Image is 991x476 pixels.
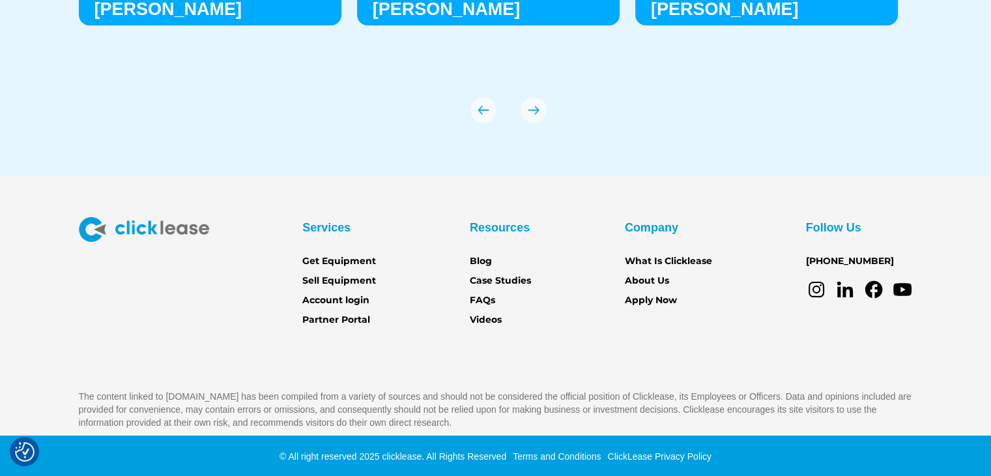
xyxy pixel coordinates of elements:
a: What Is Clicklease [625,254,712,269]
div: Company [625,217,678,238]
a: Account login [302,293,369,308]
a: Case Studies [470,274,531,288]
a: Videos [470,313,502,327]
div: Follow Us [806,217,861,238]
img: arrow Icon [470,97,496,123]
a: FAQs [470,293,495,308]
div: Resources [470,217,530,238]
div: next slide [521,97,547,123]
div: © All right reserved 2025 clicklease. All Rights Reserved [280,450,506,463]
img: arrow Icon [521,97,547,123]
a: ClickLease Privacy Policy [604,451,711,462]
button: Consent Preferences [15,442,35,462]
a: Blog [470,254,492,269]
img: Revisit consent button [15,442,35,462]
a: Partner Portal [302,313,370,327]
a: Apply Now [625,293,677,308]
a: Sell Equipment [302,274,376,288]
div: previous slide [470,97,496,123]
img: Clicklease logo [79,217,209,242]
p: The content linked to [DOMAIN_NAME] has been compiled from a variety of sources and should not be... [79,390,913,429]
div: Services [302,217,351,238]
a: About Us [625,274,669,288]
a: Get Equipment [302,254,376,269]
a: Terms and Conditions [510,451,601,462]
a: [PHONE_NUMBER] [806,254,894,269]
